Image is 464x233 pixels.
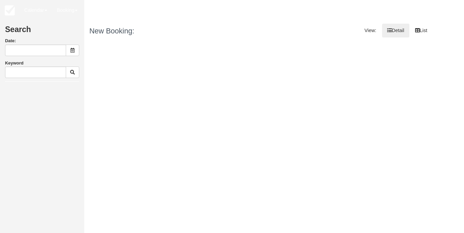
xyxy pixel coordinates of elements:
[365,8,370,12] i: Help
[5,5,15,16] img: checkfront-main-nav-mini-logo.png
[371,7,381,13] span: Help
[390,5,401,16] div: J
[5,60,24,66] label: Keyword
[5,25,79,38] h2: Search
[382,24,409,37] a: Detail
[66,67,79,78] button: Keyword Search
[405,10,453,17] p: Sydney Dive Charters
[89,27,253,35] h1: New Booking:
[5,38,79,44] label: Date:
[410,24,432,37] a: List
[359,24,381,37] li: View:
[405,3,453,10] p: [PERSON_NAME]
